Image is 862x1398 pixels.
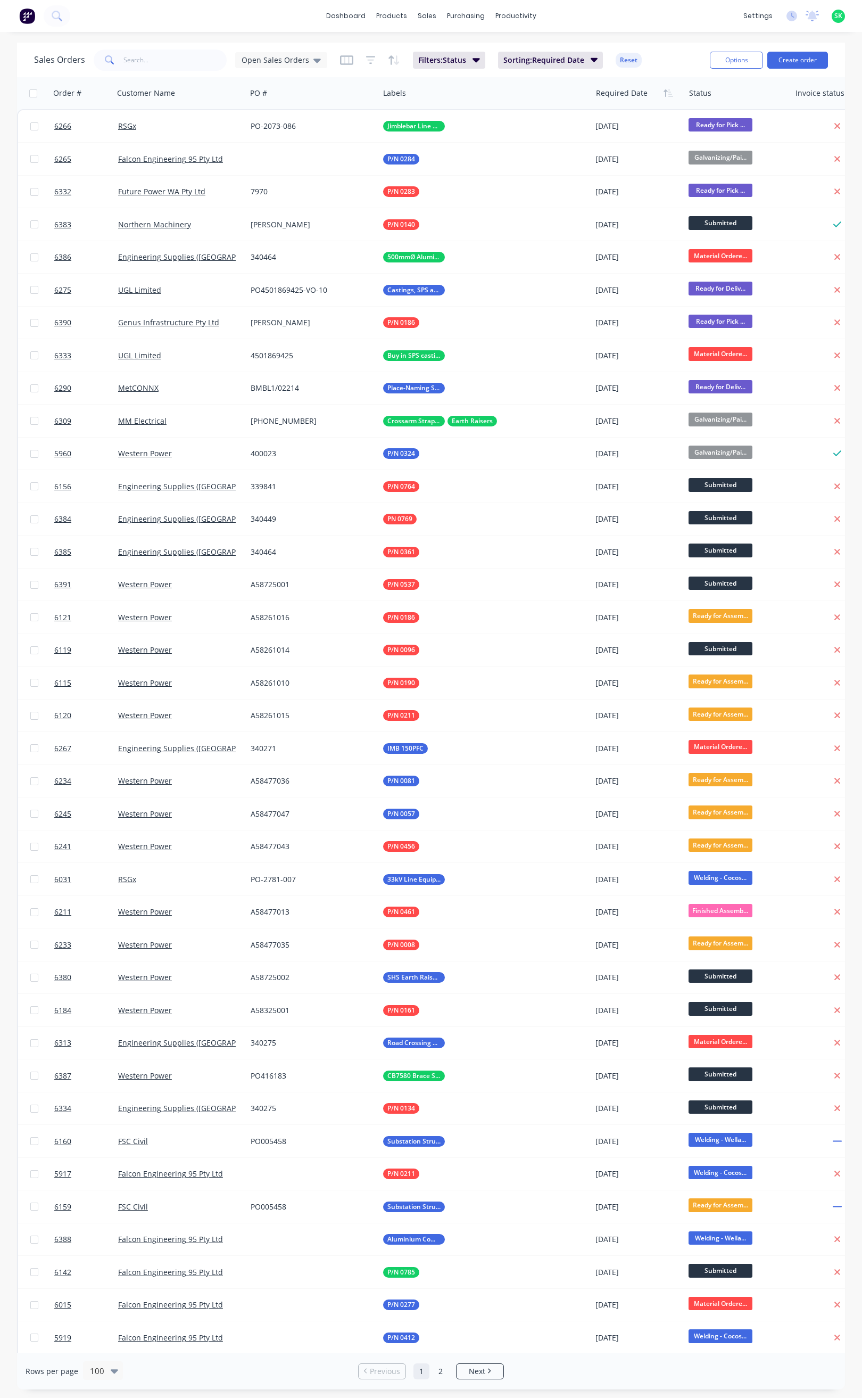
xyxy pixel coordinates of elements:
a: Engineering Supplies ([GEOGRAPHIC_DATA]) Pty Ltd [118,1103,300,1113]
button: 500mmØ Aluminium Discs [383,252,445,262]
div: settings [738,8,778,24]
span: 6015 [54,1300,71,1310]
div: A58261010 [251,678,369,688]
span: P/N 0081 [387,776,415,786]
div: [PHONE_NUMBER] [251,416,369,426]
div: [DATE] [595,907,680,917]
a: 6121 [54,602,118,634]
span: 6115 [54,678,71,688]
span: 6380 [54,972,71,983]
a: 6142 [54,1256,118,1288]
a: 6390 [54,307,118,339]
a: Engineering Supplies ([GEOGRAPHIC_DATA]) Pty Ltd [118,252,300,262]
div: [DATE] [595,579,680,590]
button: P/N 0161 [383,1005,419,1016]
div: [DATE] [595,743,680,754]
span: CB7580 Brace Sets [387,1071,441,1081]
div: A58725002 [251,972,369,983]
a: 6211 [54,896,118,928]
a: Western Power [118,710,172,720]
span: P/N 0008 [387,940,415,950]
a: 6156 [54,471,118,503]
a: 6333 [54,340,118,372]
span: Galvanizing/Pai... [689,151,752,164]
div: [DATE] [595,252,680,262]
span: 6233 [54,940,71,950]
span: P/N 0785 [387,1267,415,1278]
button: P/N 0211 [383,1169,419,1179]
div: products [371,8,412,24]
div: [DATE] [595,448,680,459]
span: Castings, SPS and Buy In [387,285,441,295]
a: 6234 [54,765,118,797]
span: Next [469,1366,485,1377]
span: SHS Earth Raisers [387,972,441,983]
span: P/N 0096 [387,645,415,655]
span: 6290 [54,383,71,393]
span: Submitted [689,969,752,983]
span: P/N 0284 [387,154,415,165]
span: Galvanizing/Pai... [689,413,752,426]
span: 6234 [54,776,71,786]
a: 6275 [54,274,118,306]
div: [DATE] [595,940,680,950]
a: Western Power [118,1071,172,1081]
a: 6386 [54,241,118,273]
span: 6245 [54,809,71,819]
a: RSGx [118,121,136,131]
span: Road Crossing Signs [387,1038,441,1048]
div: sales [412,8,442,24]
a: MM Electrical [118,416,167,426]
span: 6159 [54,1202,71,1212]
button: IMB 150PFC [383,743,428,754]
div: Status [689,88,711,98]
span: Submitted [689,544,752,557]
a: Northern Machinery [118,219,191,229]
button: Filters:Status [413,52,485,69]
a: Western Power [118,972,172,982]
a: 6031 [54,864,118,895]
img: Factory [19,8,35,24]
span: Ready for Deliv... [689,380,752,393]
button: CB7580 Brace Sets [383,1071,445,1081]
a: Page 1 is your current page [413,1363,429,1379]
a: 6267 [54,733,118,764]
button: P/N 0456 [383,841,419,852]
div: [DATE] [595,416,680,426]
span: 6119 [54,645,71,655]
a: Engineering Supplies ([GEOGRAPHIC_DATA]) Pty Ltd [118,514,300,524]
span: Filters: Status [418,55,466,65]
span: Submitted [689,577,752,590]
span: PN 0769 [387,514,412,524]
span: P/N 0537 [387,579,415,590]
a: Western Power [118,448,172,458]
span: Material Ordere... [689,347,752,360]
a: Western Power [118,776,172,786]
span: Submitted [689,478,752,491]
div: [DATE] [595,710,680,721]
div: [PERSON_NAME] [251,317,369,328]
span: P/N 0412 [387,1333,415,1343]
span: 6275 [54,285,71,295]
span: Submitted [689,511,752,524]
a: Page 2 [433,1363,449,1379]
input: Search... [123,50,227,71]
div: [DATE] [595,776,680,786]
a: Falcon Engineering 95 Pty Ltd [118,1234,223,1244]
a: 6159 [54,1191,118,1223]
a: 6384 [54,503,118,535]
button: P/N 0186 [383,612,419,623]
span: Earth Raisers [452,416,493,426]
span: P/N 0186 [387,612,415,623]
div: A58477035 [251,940,369,950]
span: Sorting: Required Date [503,55,584,65]
div: [DATE] [595,317,680,328]
span: P/N 0764 [387,481,415,492]
button: P/N 0134 [383,1103,419,1114]
span: SK [834,11,842,21]
span: Ready for Deliv... [689,282,752,295]
button: Place-Naming Signage Stands [383,383,445,393]
span: Ready for Assem... [689,773,752,786]
span: 6120 [54,710,71,721]
div: Customer Name [117,88,175,98]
